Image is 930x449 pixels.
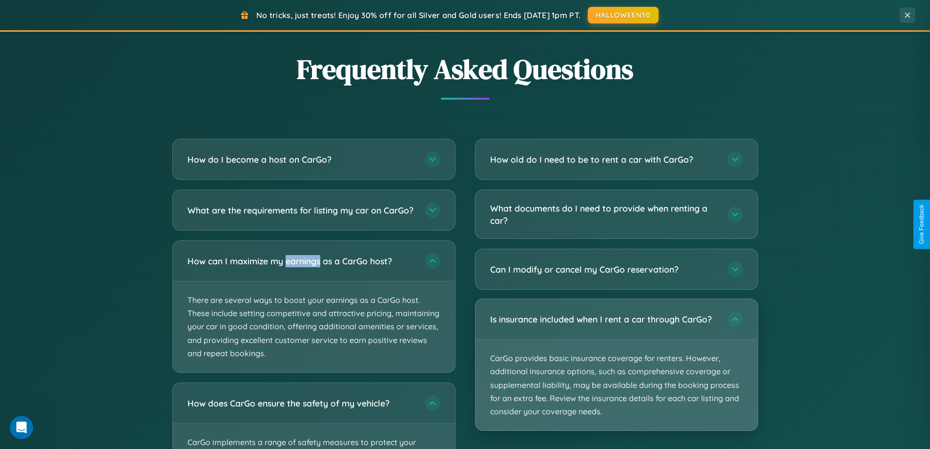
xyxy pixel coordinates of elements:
h3: What are the requirements for listing my car on CarGo? [187,204,415,216]
button: HALLOWEEN30 [588,7,659,23]
span: No tricks, just treats! Enjoy 30% off for all Silver and Gold users! Ends [DATE] 1pm PT. [256,10,580,20]
h3: Is insurance included when I rent a car through CarGo? [490,313,718,325]
div: Give Feedback [918,205,925,244]
p: CarGo provides basic insurance coverage for renters. However, additional insurance options, such ... [475,340,758,430]
h2: Frequently Asked Questions [172,50,758,88]
h3: How old do I need to be to rent a car with CarGo? [490,153,718,166]
h3: How can I maximize my earnings as a CarGo host? [187,255,415,267]
h3: Can I modify or cancel my CarGo reservation? [490,263,718,276]
p: There are several ways to boost your earnings as a CarGo host. These include setting competitive ... [173,281,455,372]
iframe: Intercom live chat [10,416,33,439]
h3: What documents do I need to provide when renting a car? [490,202,718,226]
h3: How do I become a host on CarGo? [187,153,415,166]
h3: How does CarGo ensure the safety of my vehicle? [187,397,415,409]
